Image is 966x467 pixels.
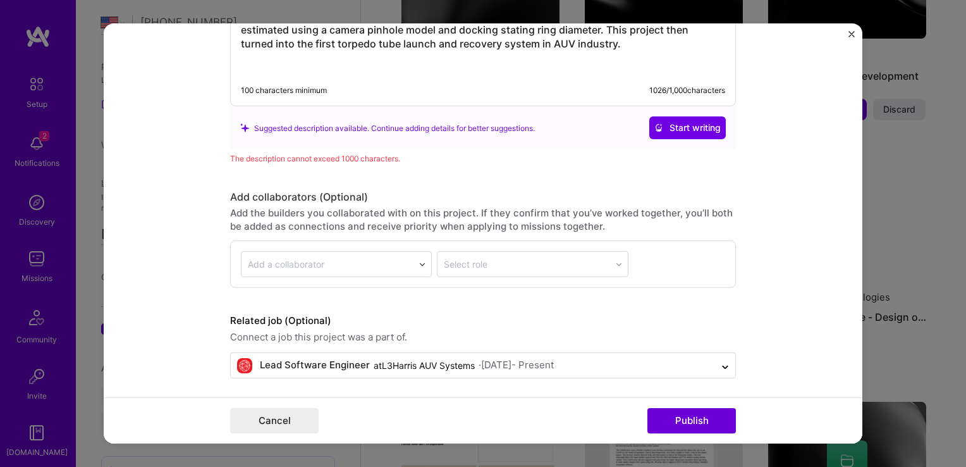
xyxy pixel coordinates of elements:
span: Connect a job this project was a part of. [230,330,736,345]
button: Publish [647,408,736,433]
label: Related job (Optional) [230,313,736,328]
img: Company logo [237,358,252,373]
div: Add collaborators (Optional) [230,190,736,204]
div: at L3Harris AUV Systems [374,359,475,372]
div: Suggested description available. Continue adding details for better suggestions. [240,121,535,135]
div: Add a collaborator [248,258,324,271]
button: Close [848,31,855,44]
button: Cancel [230,408,319,433]
img: drop icon [419,261,426,268]
span: Start writing [654,121,721,134]
div: 100 characters minimum [241,85,327,96]
div: Add the builders you collaborated with on this project. If they confirm that you’ve worked togeth... [230,206,736,233]
i: icon CrystalBallWhite [654,123,663,132]
div: Lead Software Engineer [260,359,370,372]
div: · [DATE] - Present [479,359,554,372]
i: icon SuggestedTeams [240,123,249,132]
div: 1026 / 1,000 characters [649,85,725,96]
div: The description cannot exceed 1000 characters. [230,152,736,165]
button: Start writing [649,116,726,139]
